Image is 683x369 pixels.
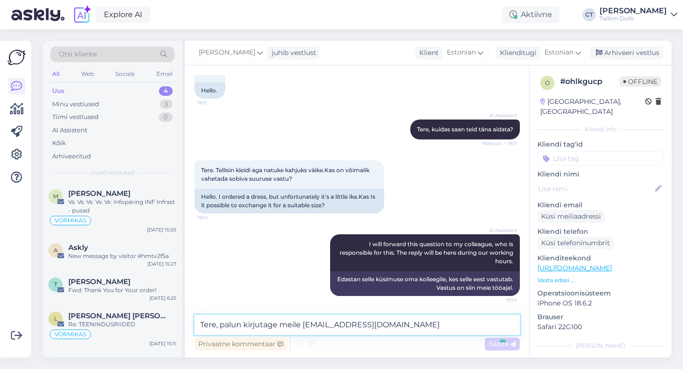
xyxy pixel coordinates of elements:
a: [URL][DOMAIN_NAME] [537,264,612,272]
div: Fwd: Thank You for Your order! [68,286,176,295]
div: Minu vestlused [52,100,99,109]
div: All [50,68,61,80]
span: Nähtud ✓ 19:11 [481,140,517,147]
span: 19:14 [197,214,233,221]
div: Email [155,68,175,80]
a: Explore AI [96,7,150,23]
span: Offline [619,76,661,87]
span: Tere, kuidas saan teid täna aidata? [417,126,513,133]
span: L [54,315,57,322]
p: Kliendi nimi [537,169,664,179]
div: Hello. I ordered a dress, but unfortunately it's a little ike.Kas Is it possible to exchange it f... [194,189,384,213]
div: [GEOGRAPHIC_DATA], [GEOGRAPHIC_DATA] [540,97,645,117]
div: # ohlkgucp [560,76,619,87]
div: juhib vestlust [268,48,316,58]
div: Aktiivne [502,6,560,23]
span: AI Assistent [481,227,517,234]
span: Maris Voltein [68,189,130,198]
span: Otsi kliente [59,49,97,59]
div: Hello. [194,83,225,99]
div: [DATE] 15:27 [148,260,176,268]
span: I will forward this question to my colleague, who is responsible for this. The reply will be here... [340,240,515,265]
span: Liisa Timmi [68,312,167,320]
span: AI Assistent [481,112,517,119]
span: 19:11 [197,99,233,106]
span: Tere. Tellisin kleidi aga natuke kahjuks väike.Kas on võimalik vahetada sobiva suuruse vastu? [201,166,371,182]
div: Re: TEENINDUSRIIDED [68,320,176,329]
p: Brauser [537,312,664,322]
span: T [54,281,57,288]
span: VORMIKAS [55,332,86,337]
a: [PERSON_NAME]Tallinn Dolls [600,7,677,22]
span: 19:14 [481,296,517,304]
div: Web [79,68,96,80]
div: Vs: Vs: Vs: Vs: Vs: Infopäring INF Infrast - pusad [68,198,176,215]
div: Kõik [52,138,66,148]
div: Uus [52,86,65,96]
p: iPhone OS 18.6.2 [537,298,664,308]
span: M [53,193,58,200]
p: Kliendi email [537,200,664,210]
p: Kliendi telefon [537,227,664,237]
input: Lisa nimi [538,184,653,194]
div: Tallinn Dolls [600,15,667,22]
p: Kliendi tag'id [537,139,664,149]
div: [DATE] 6:25 [149,295,176,302]
p: Operatsioonisüsteem [537,288,664,298]
span: A [54,247,58,254]
span: Askly [68,243,88,252]
span: Estonian [447,47,476,58]
span: VORMIKAS [55,218,86,223]
div: 0 [159,112,173,122]
span: Tatjana Vürst [68,277,130,286]
span: Estonian [545,47,573,58]
div: Socials [113,68,137,80]
div: [PERSON_NAME] [600,7,667,15]
div: Kliendi info [537,125,664,134]
p: Vaata edasi ... [537,276,664,285]
div: Edastan selle küsimuse oma kolleegile, kes selle eest vastutab. Vastus on siin meie tööajal. [330,271,520,296]
div: Küsi telefoninumbrit [537,237,614,249]
div: Tiimi vestlused [52,112,99,122]
div: [DATE] 15:05 [147,226,176,233]
p: Märkmed [537,356,664,366]
div: Klient [415,48,439,58]
p: Safari 22G100 [537,322,664,332]
div: AI Assistent [52,126,87,135]
div: Küsi meiliaadressi [537,210,605,223]
div: 4 [159,86,173,96]
img: Askly Logo [8,48,26,66]
input: Lisa tag [537,151,664,166]
p: Klienditeekond [537,253,664,263]
div: [DATE] 15:11 [149,340,176,347]
div: [PERSON_NAME] [537,341,664,350]
div: Klienditugi [496,48,536,58]
div: Arhiveeri vestlus [590,46,663,59]
span: Uued vestlused [91,168,135,177]
div: 3 [160,100,173,109]
span: o [545,79,550,86]
div: Arhiveeritud [52,152,91,161]
img: explore-ai [72,5,92,25]
div: CT [582,8,596,21]
div: New message by visitor #hmtv2f5a [68,252,176,260]
span: [PERSON_NAME] [199,47,255,58]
